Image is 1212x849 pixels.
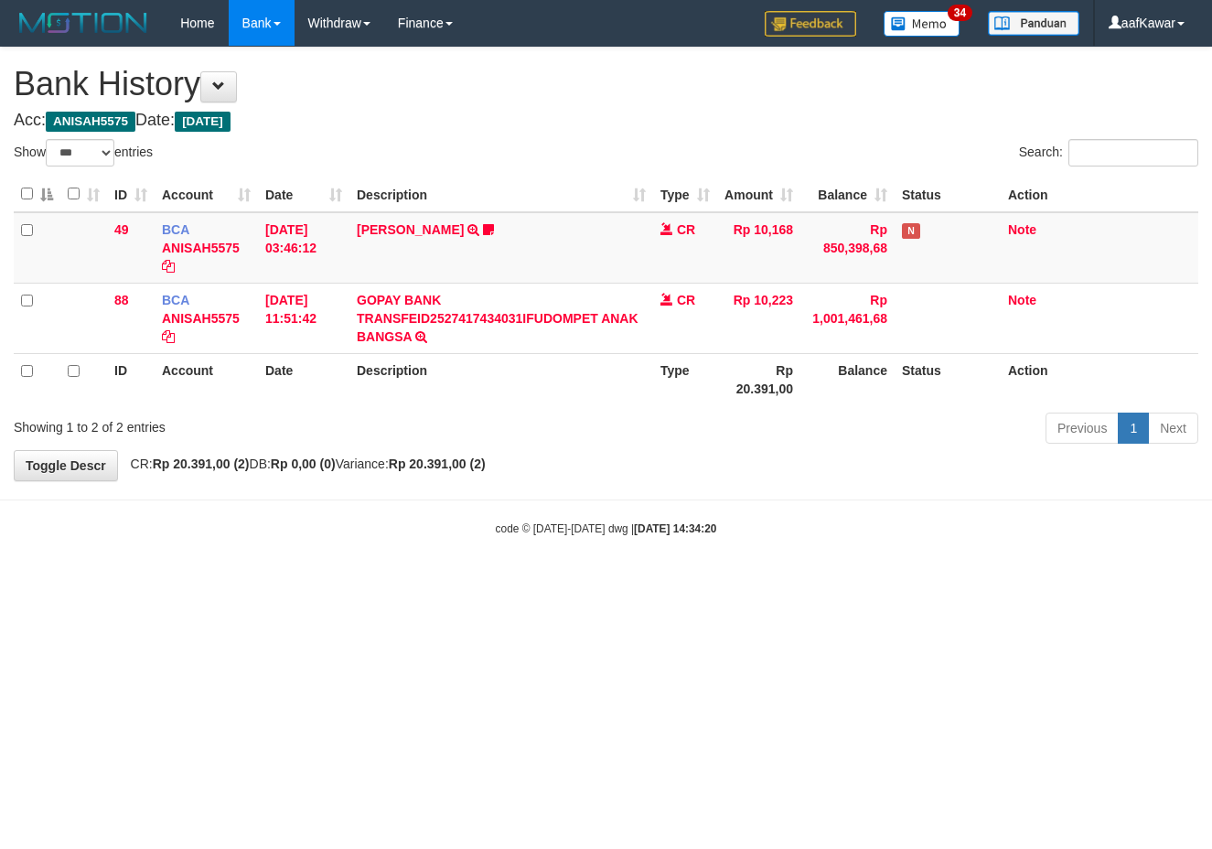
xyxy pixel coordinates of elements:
div: Showing 1 to 2 of 2 entries [14,411,491,436]
span: CR [677,293,695,307]
strong: Rp 20.391,00 (2) [153,457,250,471]
th: : activate to sort column ascending [60,177,107,212]
th: ID [107,353,155,405]
th: Amount: activate to sort column ascending [717,177,800,212]
a: Next [1148,413,1198,444]
strong: [DATE] 14:34:20 [634,522,716,535]
a: ANISAH5575 [162,241,240,255]
th: Description [349,353,653,405]
span: 49 [114,222,129,237]
input: Search: [1068,139,1198,167]
a: Toggle Descr [14,450,118,481]
td: [DATE] 03:46:12 [258,212,349,284]
span: BCA [162,293,189,307]
a: Copy ANISAH5575 to clipboard [162,329,175,344]
th: Type [653,353,717,405]
span: Has Note [902,223,920,239]
a: [PERSON_NAME] [357,222,464,237]
a: Note [1008,293,1036,307]
a: Note [1008,222,1036,237]
td: Rp 850,398,68 [800,212,895,284]
h1: Bank History [14,66,1198,102]
label: Show entries [14,139,153,167]
img: Button%20Memo.svg [884,11,960,37]
label: Search: [1019,139,1198,167]
a: Copy ANISAH5575 to clipboard [162,259,175,274]
th: Balance [800,353,895,405]
a: 1 [1118,413,1149,444]
th: Type: activate to sort column ascending [653,177,717,212]
th: Date: activate to sort column ascending [258,177,349,212]
strong: Rp 0,00 (0) [271,457,336,471]
th: Balance: activate to sort column ascending [800,177,895,212]
th: Rp 20.391,00 [717,353,800,405]
img: Feedback.jpg [765,11,856,37]
th: Status [895,177,1001,212]
th: Account: activate to sort column ascending [155,177,258,212]
th: Action [1001,353,1198,405]
th: Date [258,353,349,405]
span: ANISAH5575 [46,112,135,132]
td: [DATE] 11:51:42 [258,283,349,353]
strong: Rp 20.391,00 (2) [389,457,486,471]
th: ID: activate to sort column ascending [107,177,155,212]
span: 34 [948,5,972,21]
span: CR: DB: Variance: [122,457,486,471]
select: Showentries [46,139,114,167]
td: Rp 1,001,461,68 [800,283,895,353]
span: BCA [162,222,189,237]
th: Status [895,353,1001,405]
img: panduan.png [988,11,1079,36]
a: GOPAY BANK TRANSFEID2527417434031IFUDOMPET ANAK BANGSA [357,293,638,344]
td: Rp 10,168 [717,212,800,284]
span: [DATE] [175,112,231,132]
a: Previous [1046,413,1119,444]
span: 88 [114,293,129,307]
td: Rp 10,223 [717,283,800,353]
th: Action [1001,177,1198,212]
small: code © [DATE]-[DATE] dwg | [496,522,717,535]
h4: Acc: Date: [14,112,1198,130]
img: MOTION_logo.png [14,9,153,37]
th: : activate to sort column descending [14,177,60,212]
th: Description: activate to sort column ascending [349,177,653,212]
th: Account [155,353,258,405]
span: CR [677,222,695,237]
a: ANISAH5575 [162,311,240,326]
